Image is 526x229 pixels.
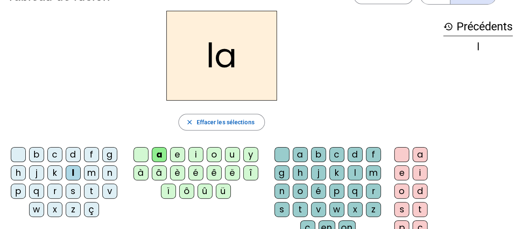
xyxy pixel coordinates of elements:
[293,147,308,162] div: a
[443,17,513,36] h3: Précédents
[133,165,148,180] div: à
[311,147,326,162] div: b
[348,202,363,217] div: x
[84,165,99,180] div: m
[348,147,363,162] div: d
[293,202,308,217] div: t
[412,202,427,217] div: t
[66,165,81,180] div: l
[348,184,363,199] div: q
[179,184,194,199] div: ô
[47,202,62,217] div: x
[84,184,99,199] div: t
[216,184,231,199] div: ü
[11,184,26,199] div: p
[274,165,289,180] div: g
[225,147,240,162] div: u
[29,147,44,162] div: b
[394,184,409,199] div: o
[207,147,222,162] div: o
[329,202,344,217] div: w
[412,184,427,199] div: d
[188,147,203,162] div: i
[166,11,277,101] h2: la
[443,42,513,52] div: l
[178,114,264,131] button: Effacer les sélections
[196,117,254,127] span: Effacer les sélections
[366,202,381,217] div: z
[66,184,81,199] div: s
[243,165,258,180] div: î
[293,165,308,180] div: h
[274,202,289,217] div: s
[225,165,240,180] div: ë
[66,147,81,162] div: d
[394,165,409,180] div: e
[102,147,117,162] div: g
[29,202,44,217] div: w
[311,165,326,180] div: j
[329,165,344,180] div: k
[29,165,44,180] div: j
[366,165,381,180] div: m
[329,184,344,199] div: p
[243,147,258,162] div: y
[293,184,308,199] div: o
[311,184,326,199] div: é
[366,147,381,162] div: f
[102,184,117,199] div: v
[11,165,26,180] div: h
[412,147,427,162] div: a
[47,184,62,199] div: r
[348,165,363,180] div: l
[185,118,193,126] mat-icon: close
[47,165,62,180] div: k
[311,202,326,217] div: v
[443,22,453,32] mat-icon: history
[66,202,81,217] div: z
[170,147,185,162] div: e
[412,165,427,180] div: i
[152,147,167,162] div: a
[207,165,222,180] div: ê
[102,165,117,180] div: n
[84,147,99,162] div: f
[161,184,176,199] div: ï
[329,147,344,162] div: c
[84,202,99,217] div: ç
[198,184,212,199] div: û
[274,184,289,199] div: n
[152,165,167,180] div: â
[394,202,409,217] div: s
[188,165,203,180] div: é
[170,165,185,180] div: è
[47,147,62,162] div: c
[366,184,381,199] div: r
[29,184,44,199] div: q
